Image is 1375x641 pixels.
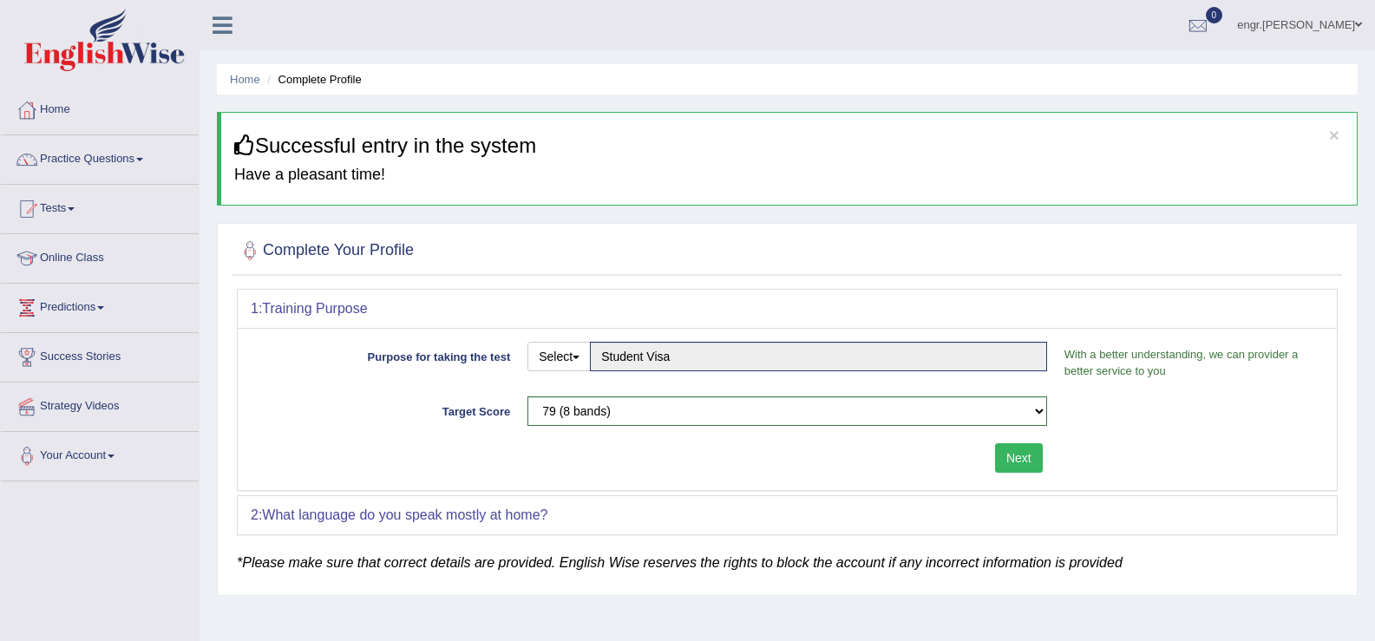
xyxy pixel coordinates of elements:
a: Practice Questions [1,135,199,179]
label: Purpose for taking the test [251,342,519,365]
span: 0 [1206,7,1223,23]
a: Home [230,73,260,86]
p: With a better understanding, we can provider a better service to you [1056,346,1324,379]
a: Home [1,86,199,129]
b: What language do you speak mostly at home? [262,507,547,522]
b: Training Purpose [262,301,367,316]
em: *Please make sure that correct details are provided. English Wise reserves the rights to block th... [237,555,1123,570]
a: Strategy Videos [1,383,199,426]
h4: Have a pleasant time! [234,167,1344,184]
label: Target Score [251,396,519,420]
a: Online Class [1,234,199,278]
li: Complete Profile [263,71,361,88]
div: 2: [238,496,1337,534]
input: Please enter the purpose of taking the test [590,342,1047,371]
a: Your Account [1,432,199,475]
h2: Complete Your Profile [237,238,414,264]
a: Tests [1,185,199,228]
button: Next [995,443,1043,473]
div: 1: [238,290,1337,328]
h3: Successful entry in the system [234,134,1344,157]
button: Select [527,342,591,371]
a: Success Stories [1,333,199,376]
a: Predictions [1,284,199,327]
button: × [1329,126,1339,144]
